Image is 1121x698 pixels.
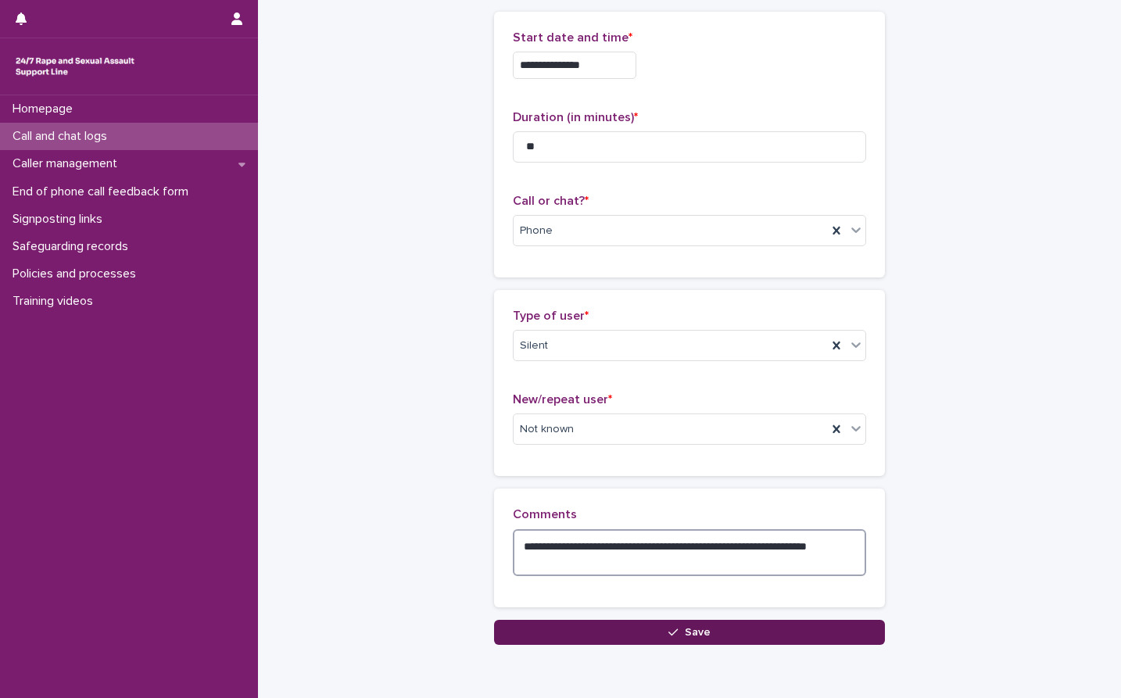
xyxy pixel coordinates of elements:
button: Save [494,620,885,645]
span: Start date and time [513,31,632,44]
img: rhQMoQhaT3yELyF149Cw [13,51,138,82]
p: Training videos [6,294,106,309]
p: Call and chat logs [6,129,120,144]
span: Call or chat? [513,195,589,207]
span: New/repeat user [513,393,612,406]
span: Not known [520,421,574,438]
span: Comments [513,508,577,521]
span: Phone [520,223,553,239]
p: Homepage [6,102,85,116]
span: Save [685,627,711,638]
p: Caller management [6,156,130,171]
span: Duration (in minutes) [513,111,638,123]
p: Safeguarding records [6,239,141,254]
p: Signposting links [6,212,115,227]
p: Policies and processes [6,267,149,281]
span: Type of user [513,310,589,322]
span: Silent [520,338,548,354]
p: End of phone call feedback form [6,184,201,199]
